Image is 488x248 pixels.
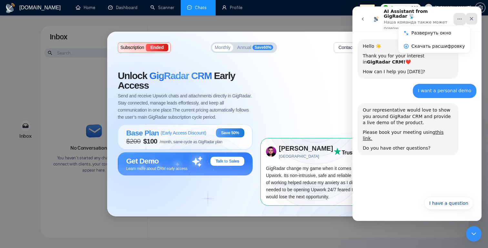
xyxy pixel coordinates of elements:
[149,70,212,81] span: GigRadar CRM
[266,166,362,199] span: GigRadar change my game when it comes to Upwork. Its non-intrusive, safe and reliable way of work...
[108,5,137,10] a: dashboardDashboard
[411,4,418,11] span: 266
[161,130,206,135] span: ( Early Access Discount )
[475,3,485,13] button: setting
[118,92,253,121] span: Send and receive Upwork chats and attachments directly in GigRadar. Stay connected, manage leads ...
[118,124,253,152] button: Base Plan(Early Access Discount)Save 50%$200$100/month, same cycle as GigRadar plan
[383,5,388,10] img: upwork-logo.png
[215,45,230,50] span: Monthly
[76,5,95,10] a: homeHome
[5,3,15,13] img: logo
[126,129,159,137] span: Base Plan
[237,45,251,50] span: Annual
[475,5,485,10] span: setting
[126,166,188,171] span: Learn more about CRM early access
[360,5,374,12] span: stage
[118,152,253,178] button: Get DemoTalk to SalesLearn more about CRM early access
[150,5,174,10] a: searchScanner
[352,6,482,221] iframe: Intercom live chat
[334,148,365,155] img: Trust Pilot
[216,159,239,164] span: Talk to Sales
[235,44,276,52] button: AnnualSave60%
[222,5,242,10] a: userProfile
[266,146,276,157] img: 73x73.png
[466,226,482,242] iframe: Intercom live chat
[143,137,157,145] span: $ 100
[120,45,144,50] span: Subscription
[390,4,410,11] span: Connects:
[160,140,222,144] span: /month, same cycle as GigRadar plan
[221,130,239,135] span: Save 50%
[475,5,485,10] a: setting
[279,154,334,160] span: [GEOGRAPHIC_DATA]
[279,145,333,152] strong: [PERSON_NAME]
[146,44,168,51] div: Ended
[126,157,159,165] span: Get Demo
[126,137,141,145] span: $ 200
[187,5,209,10] a: messageChats
[253,45,273,50] span: Save 60 %
[212,44,233,52] button: Monthly
[426,5,431,10] span: user
[118,71,253,90] span: Unlock Early Access
[334,42,370,53] button: Contact Sales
